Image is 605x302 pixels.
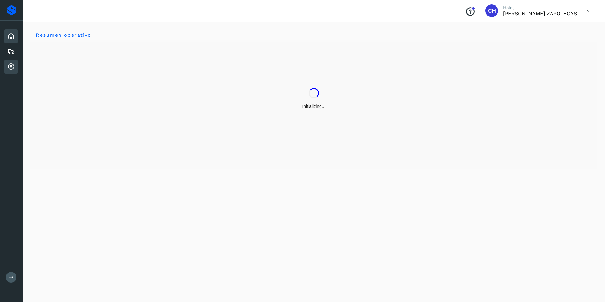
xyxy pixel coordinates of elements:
div: Inicio [4,29,18,43]
div: Embarques [4,45,18,59]
p: CELSO HUITZIL ZAPOTECAS [503,10,577,16]
div: Cuentas por cobrar [4,60,18,74]
span: Resumen operativo [35,32,91,38]
p: Hola, [503,5,577,10]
